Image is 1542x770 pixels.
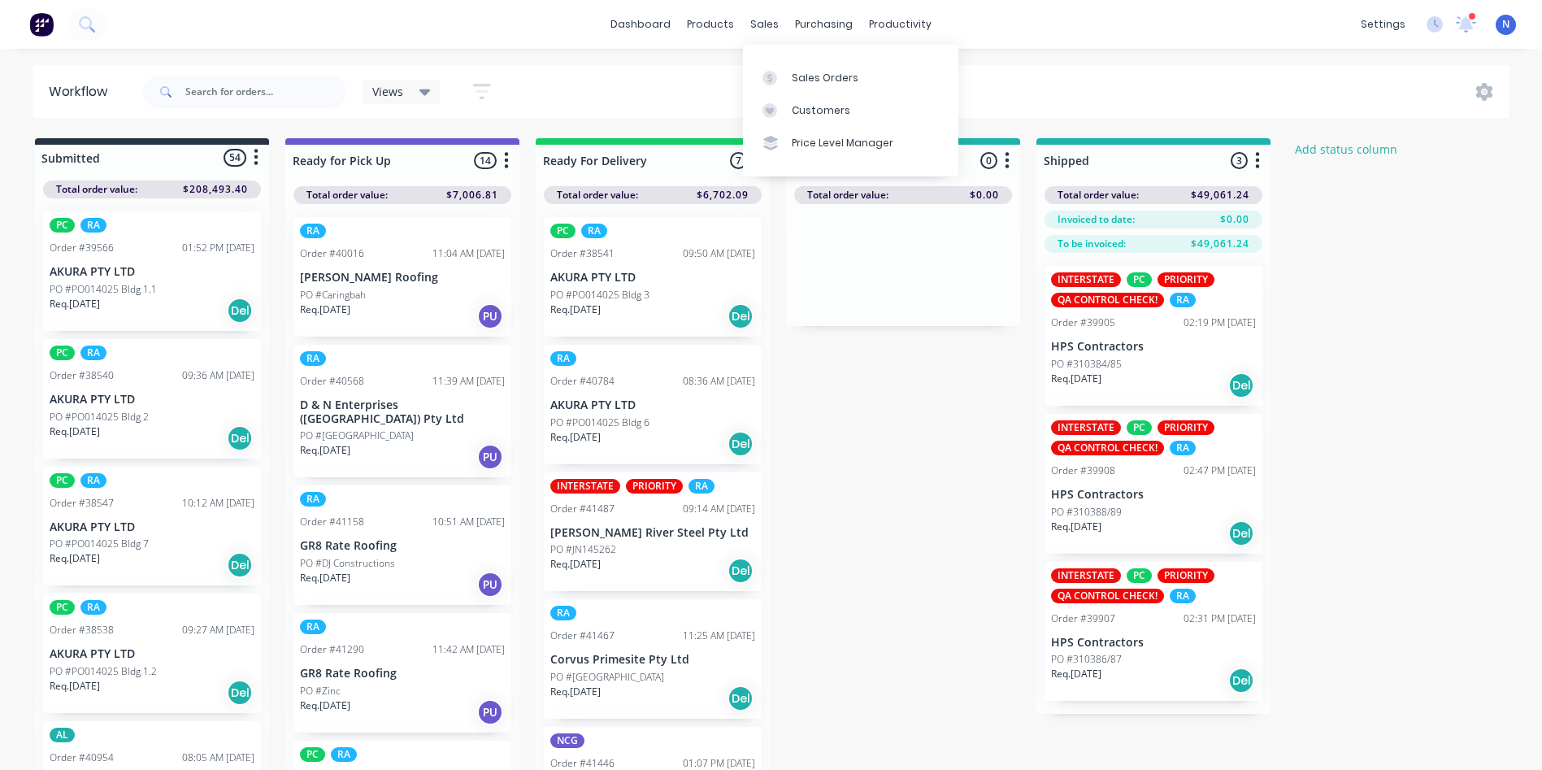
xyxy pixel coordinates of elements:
[1220,212,1249,227] span: $0.00
[1051,420,1121,435] div: INTERSTATE
[544,217,762,337] div: PCRAOrder #3854109:50 AM [DATE]AKURA PTY LTDPO #PO014025 Bldg 3Req.[DATE]Del
[1191,188,1249,202] span: $49,061.24
[50,496,114,511] div: Order #38547
[1051,568,1121,583] div: INTERSTATE
[182,496,254,511] div: 10:12 AM [DATE]
[432,515,505,529] div: 10:51 AM [DATE]
[679,12,742,37] div: products
[300,429,414,443] p: PO #[GEOGRAPHIC_DATA]
[182,241,254,255] div: 01:52 PM [DATE]
[80,600,106,615] div: RA
[743,127,958,159] a: Price Level Manager
[182,623,254,637] div: 09:27 AM [DATE]
[300,556,395,571] p: PO #DJ Constructions
[1045,414,1262,554] div: INTERSTATEPCPRIORITYQA CONTROL CHECK!RAOrder #3990802:47 PM [DATE]HPS ContractorsPO #310388/89Req...
[1228,520,1254,546] div: Del
[550,271,755,285] p: AKURA PTY LTD
[300,684,341,698] p: PO #Zinc
[300,620,326,634] div: RA
[550,224,576,238] div: PC
[293,485,511,605] div: RAOrder #4115810:51 AM [DATE]GR8 Rate RoofingPO #DJ ConstructionsReq.[DATE]PU
[182,750,254,765] div: 08:05 AM [DATE]
[1051,463,1115,478] div: Order #39908
[1051,441,1164,455] div: QA CONTROL CHECK!
[80,218,106,233] div: RA
[50,241,114,255] div: Order #39566
[80,346,106,360] div: RA
[728,303,754,329] div: Del
[550,606,576,620] div: RA
[550,653,755,667] p: Corvus Primesite Pty Ltd
[50,664,157,679] p: PO #PO014025 Bldg 1.2
[300,351,326,366] div: RA
[544,472,762,592] div: INTERSTATEPRIORITYRAOrder #4148709:14 AM [DATE][PERSON_NAME] River Steel Pty LtdPO #JN145262Req.[...
[432,246,505,261] div: 11:04 AM [DATE]
[557,188,638,202] span: Total order value:
[581,224,607,238] div: RA
[1184,315,1256,330] div: 02:19 PM [DATE]
[300,302,350,317] p: Req. [DATE]
[1127,420,1152,435] div: PC
[50,537,149,551] p: PO #PO014025 Bldg 7
[550,685,601,699] p: Req. [DATE]
[550,557,601,572] p: Req. [DATE]
[1058,188,1139,202] span: Total order value:
[1170,441,1196,455] div: RA
[550,733,584,748] div: NCG
[728,431,754,457] div: Del
[300,698,350,713] p: Req. [DATE]
[697,188,749,202] span: $6,702.09
[300,246,364,261] div: Order #40016
[477,572,503,598] div: PU
[29,12,54,37] img: Factory
[550,374,615,389] div: Order #40784
[728,685,754,711] div: Del
[300,539,505,553] p: GR8 Rate Roofing
[1051,505,1122,520] p: PO #310388/89
[477,699,503,725] div: PU
[1058,237,1126,251] span: To be invoiced:
[43,339,261,459] div: PCRAOrder #3854009:36 AM [DATE]AKURA PTY LTDPO #PO014025 Bldg 2Req.[DATE]Del
[50,410,149,424] p: PO #PO014025 Bldg 2
[1051,652,1122,667] p: PO #310386/87
[331,747,357,762] div: RA
[372,83,403,100] span: Views
[1228,372,1254,398] div: Del
[1158,272,1214,287] div: PRIORITY
[50,346,75,360] div: PC
[1051,611,1115,626] div: Order #39907
[50,600,75,615] div: PC
[1051,520,1101,534] p: Req. [DATE]
[1353,12,1414,37] div: settings
[50,520,254,534] p: AKURA PTY LTD
[300,747,325,762] div: PC
[743,94,958,127] a: Customers
[50,297,100,311] p: Req. [DATE]
[300,571,350,585] p: Req. [DATE]
[1228,668,1254,694] div: Del
[50,679,100,694] p: Req. [DATE]
[43,594,261,713] div: PCRAOrder #3853809:27 AM [DATE]AKURA PTY LTDPO #PO014025 Bldg 1.2Req.[DATE]Del
[182,368,254,383] div: 09:36 AM [DATE]
[1191,237,1249,251] span: $49,061.24
[227,552,253,578] div: Del
[1184,611,1256,626] div: 02:31 PM [DATE]
[550,526,755,540] p: [PERSON_NAME] River Steel Pty Ltd
[227,680,253,706] div: Del
[50,473,75,488] div: PC
[300,642,364,657] div: Order #41290
[1287,138,1406,160] button: Add status column
[550,246,615,261] div: Order #38541
[1045,266,1262,406] div: INTERSTATEPCPRIORITYQA CONTROL CHECK!RAOrder #3990502:19 PM [DATE]HPS ContractorsPO #310384/85Req...
[861,12,940,37] div: productivity
[50,551,100,566] p: Req. [DATE]
[807,188,888,202] span: Total order value:
[550,670,664,685] p: PO #[GEOGRAPHIC_DATA]
[1158,568,1214,583] div: PRIORITY
[550,398,755,412] p: AKURA PTY LTD
[1051,488,1256,502] p: HPS Contractors
[550,288,649,302] p: PO #PO014025 Bldg 3
[446,188,498,202] span: $7,006.81
[742,12,787,37] div: sales
[50,728,75,742] div: AL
